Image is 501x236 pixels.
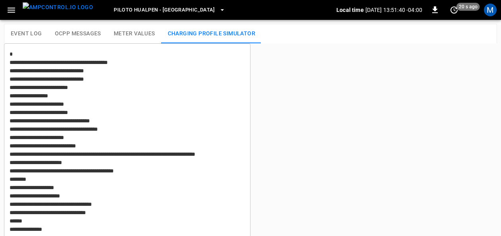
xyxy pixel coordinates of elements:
span: Piloto Hualpen - [GEOGRAPHIC_DATA] [114,6,215,15]
button: OCPP Messages [49,24,107,43]
div: profile-icon [484,4,497,16]
button: Piloto Hualpen - [GEOGRAPHIC_DATA] [111,2,229,18]
button: Charging Profile Simulator [161,24,262,43]
button: set refresh interval [448,4,460,16]
p: Local time [336,6,364,14]
button: Event Log [4,24,49,43]
img: ampcontrol.io logo [23,2,93,12]
p: [DATE] 13:51:40 -04:00 [365,6,422,14]
span: 20 s ago [456,3,480,11]
button: Meter Values [107,24,161,43]
div: reports tabs [4,24,497,43]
